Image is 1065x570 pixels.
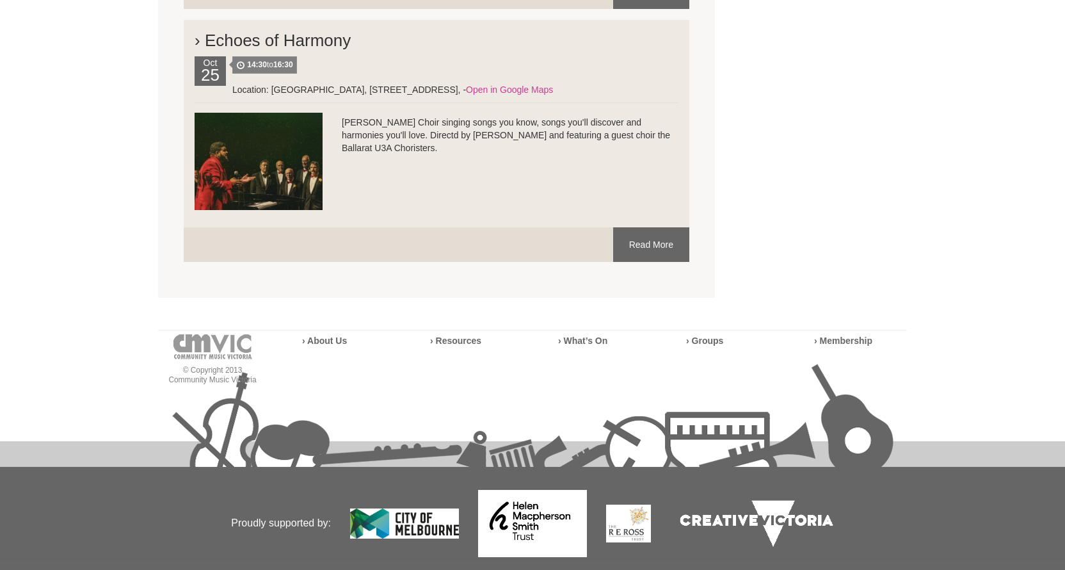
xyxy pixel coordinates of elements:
a: › Groups [686,336,723,346]
a: › About Us [302,336,347,346]
img: City of Melbourne [350,509,459,539]
img: vic_welsh.png [195,113,323,210]
span: to [232,56,297,74]
p: © Copyright 2013 Community Music Victoria [158,366,267,385]
h2: › Echoes of Harmony [195,18,678,56]
div: Oct [195,56,226,86]
h2: 25 [198,69,223,86]
a: Open in Google Maps [466,85,553,95]
img: Creative Victoria Logo [670,491,843,557]
a: › What’s On [558,336,607,346]
a: › Resources [430,336,481,346]
img: The Re Ross Trust [606,505,651,542]
strong: 14:30 [247,60,267,69]
div: Location: [GEOGRAPHIC_DATA], [STREET_ADDRESS], - [195,83,678,96]
a: › Membership [814,336,872,346]
a: Read More [613,227,689,262]
strong: 16:30 [273,60,293,69]
img: Helen Macpherson Smith Trust [478,490,587,557]
img: cmvic-logo-footer.png [173,334,252,359]
p: [PERSON_NAME] Choir singing songs you know, songs you'll discover and harmonies you'll love. Dire... [195,116,678,154]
